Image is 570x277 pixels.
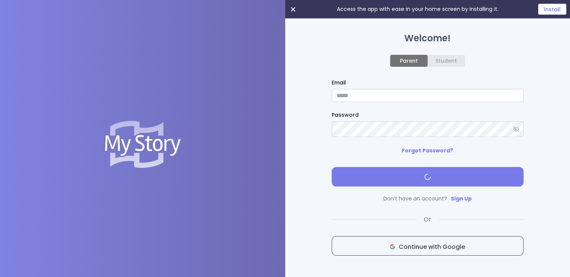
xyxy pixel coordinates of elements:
span: Continue with Google [338,242,517,251]
button: Install [538,4,566,15]
div: Parent [400,58,418,64]
h1: Welcome! [332,34,524,43]
p: Forgot Password? [402,146,453,155]
div: Student [435,58,457,64]
p: Don’t have an account? [332,194,524,203]
label: Email [332,79,524,87]
p: Access the app with ease in your home screen by installing it. [337,5,498,13]
img: Logo [103,121,182,168]
img: icon [390,244,395,249]
label: Password [332,111,524,119]
button: icon Continue with Google [332,236,524,256]
a: Sign Up [451,195,472,202]
span: Or [424,215,431,224]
